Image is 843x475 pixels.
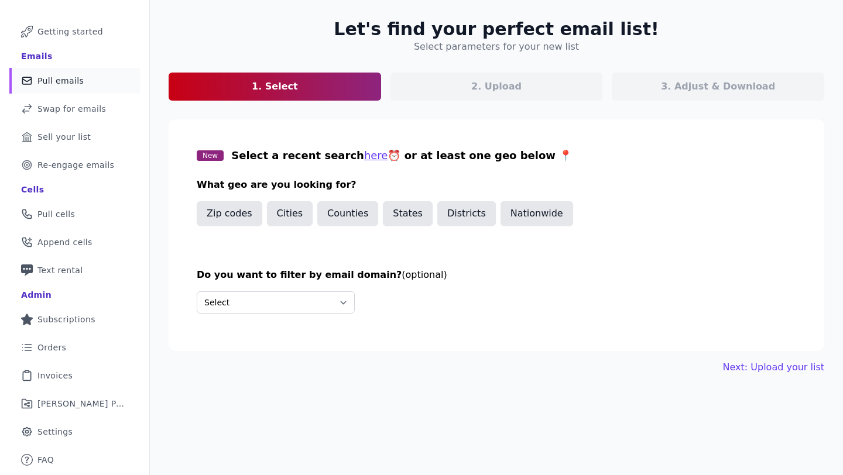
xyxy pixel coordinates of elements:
[37,314,95,325] span: Subscriptions
[661,80,775,94] p: 3. Adjust & Download
[9,335,140,360] a: Orders
[9,363,140,388] a: Invoices
[364,147,388,164] button: here
[197,150,224,161] span: New
[37,426,73,438] span: Settings
[231,149,572,161] span: Select a recent search ⏰ or at least one geo below 📍
[37,103,106,115] span: Swap for emails
[37,264,83,276] span: Text rental
[252,80,298,94] p: 1. Select
[21,289,52,301] div: Admin
[9,307,140,332] a: Subscriptions
[317,201,378,226] button: Counties
[9,19,140,44] a: Getting started
[37,454,54,466] span: FAQ
[437,201,496,226] button: Districts
[37,131,91,143] span: Sell your list
[267,201,313,226] button: Cities
[37,26,103,37] span: Getting started
[9,229,140,255] a: Append cells
[37,208,75,220] span: Pull cells
[169,73,381,101] a: 1. Select
[723,360,824,374] button: Next: Upload your list
[197,178,796,192] h3: What geo are you looking for?
[9,419,140,445] a: Settings
[37,75,84,87] span: Pull emails
[414,40,579,54] h4: Select parameters for your new list
[9,96,140,122] a: Swap for emails
[334,19,659,40] h2: Let's find your perfect email list!
[9,257,140,283] a: Text rental
[37,398,126,409] span: [PERSON_NAME] Performance
[471,80,522,94] p: 2. Upload
[9,68,140,94] a: Pull emails
[197,201,262,226] button: Zip codes
[37,159,114,171] span: Re-engage emails
[9,447,140,473] a: FAQ
[9,201,140,227] a: Pull cells
[37,370,73,381] span: Invoices
[501,201,573,226] button: Nationwide
[37,342,66,353] span: Orders
[383,201,433,226] button: States
[37,236,92,248] span: Append cells
[9,124,140,150] a: Sell your list
[9,152,140,178] a: Re-engage emails
[197,269,402,280] span: Do you want to filter by email domain?
[9,391,140,417] a: [PERSON_NAME] Performance
[21,50,53,62] div: Emails
[21,184,44,195] div: Cells
[402,269,447,280] span: (optional)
